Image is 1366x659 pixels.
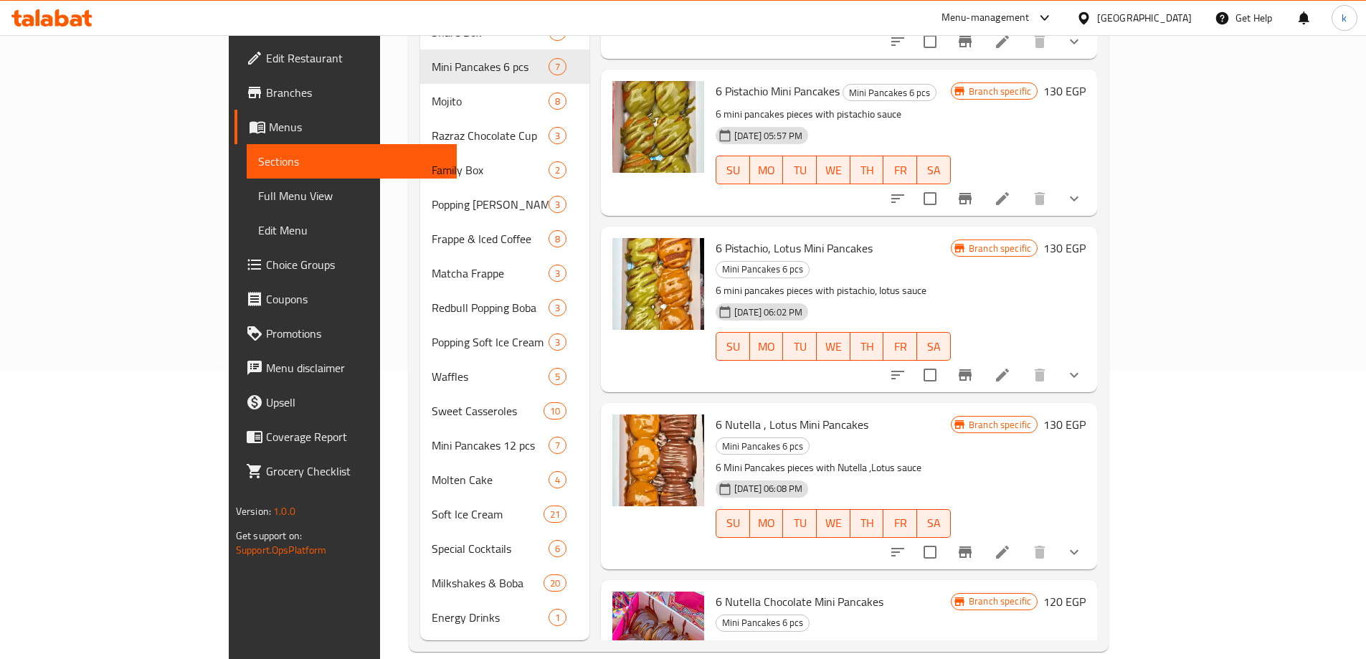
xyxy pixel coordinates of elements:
svg: Show Choices [1066,190,1083,207]
h6: 130 EGP [1043,81,1086,101]
span: [DATE] 06:08 PM [729,482,808,496]
span: 7 [549,439,566,452]
span: Popping Soft Ice Cream [432,333,549,351]
span: Mini Pancakes 6 pcs [716,261,809,278]
a: Menus [234,110,457,144]
span: Choice Groups [266,256,445,273]
div: Mini Pancakes 12 pcs [432,437,549,454]
span: 3 [549,267,566,280]
span: MO [756,513,778,534]
span: Special Cocktails [432,540,549,557]
p: 6 mini pancakes pieces with pistachio sauce [716,105,951,123]
span: Branch specific [963,242,1037,255]
div: Mini Pancakes 6 pcs [716,437,810,455]
span: [DATE] 05:57 PM [729,129,808,143]
button: SA [917,332,951,361]
button: delete [1023,24,1057,59]
span: Branch specific [963,85,1037,98]
span: Get support on: [236,526,302,545]
span: Sections [258,153,445,170]
svg: Show Choices [1066,366,1083,384]
button: Branch-specific-item [948,181,982,216]
a: Branches [234,75,457,110]
button: SA [917,156,951,184]
span: 6 [549,542,566,556]
button: FR [883,156,917,184]
div: Mojito [432,93,549,110]
span: WE [822,513,845,534]
div: Menu-management [942,9,1030,27]
div: items [549,437,566,454]
img: 6 Nutella , Lotus Mini Pancakes [612,414,704,506]
svg: Show Choices [1066,544,1083,561]
div: Mini Pancakes 6 pcs [716,615,810,632]
span: 21 [544,508,566,521]
button: Branch-specific-item [948,358,982,392]
div: Razraz Chocolate Cup3 [420,118,589,153]
div: Mojito8 [420,84,589,118]
span: TU [789,513,811,534]
div: Energy Drinks1 [420,600,589,635]
a: Edit Menu [247,213,457,247]
button: TU [783,332,817,361]
button: WE [817,332,850,361]
div: items [549,471,566,488]
span: 4 [549,473,566,487]
span: 10 [544,404,566,418]
a: Support.OpsPlatform [236,541,327,559]
span: Grocery Checklist [266,463,445,480]
button: SU [716,332,750,361]
button: Branch-specific-item [948,535,982,569]
button: show more [1057,358,1091,392]
div: Frappe & Iced Coffee8 [420,222,589,256]
button: FR [883,509,917,538]
span: 6 Pistachio Mini Pancakes [716,80,840,102]
img: 6 Pistachio Mini Pancakes [612,81,704,173]
span: TH [856,336,878,357]
button: TU [783,156,817,184]
a: Coverage Report [234,419,457,454]
div: Mini Pancakes 6 pcs [843,84,936,101]
div: Redbull Popping Boba3 [420,290,589,325]
span: [DATE] 06:02 PM [729,305,808,319]
span: FR [889,160,911,181]
span: 2 [549,163,566,177]
span: Upsell [266,394,445,411]
a: Choice Groups [234,247,457,282]
span: Soft Ice Cream [432,506,544,523]
span: Family Box [432,161,549,179]
span: Mini Pancakes 6 pcs [843,85,936,101]
span: Mini Pancakes 6 pcs [716,438,809,455]
span: Branch specific [963,418,1037,432]
span: Molten Cake [432,471,549,488]
button: delete [1023,358,1057,392]
button: sort-choices [881,535,915,569]
span: TH [856,160,878,181]
div: items [549,333,566,351]
span: Menu disclaimer [266,359,445,376]
span: 6 Pistachio, Lotus Mini Pancakes [716,237,873,259]
button: TH [850,332,884,361]
span: FR [889,336,911,357]
div: Popping Soft Ice Cream3 [420,325,589,359]
button: SA [917,509,951,538]
button: delete [1023,181,1057,216]
span: 3 [549,336,566,349]
button: show more [1057,535,1091,569]
a: Full Menu View [247,179,457,213]
span: WE [822,336,845,357]
div: Sweet Casseroles10 [420,394,589,428]
h6: 130 EGP [1043,414,1086,435]
button: Branch-specific-item [948,24,982,59]
p: 6 Mini Pancakes pieces with Nutella chocolate sauce [716,635,951,653]
div: Matcha Frappe3 [420,256,589,290]
span: Coverage Report [266,428,445,445]
button: TH [850,509,884,538]
div: Frappe & Iced Coffee [432,230,549,247]
span: Select to update [915,360,945,390]
span: Waffles [432,368,549,385]
button: WE [817,509,850,538]
button: FR [883,332,917,361]
a: Edit menu item [994,544,1011,561]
